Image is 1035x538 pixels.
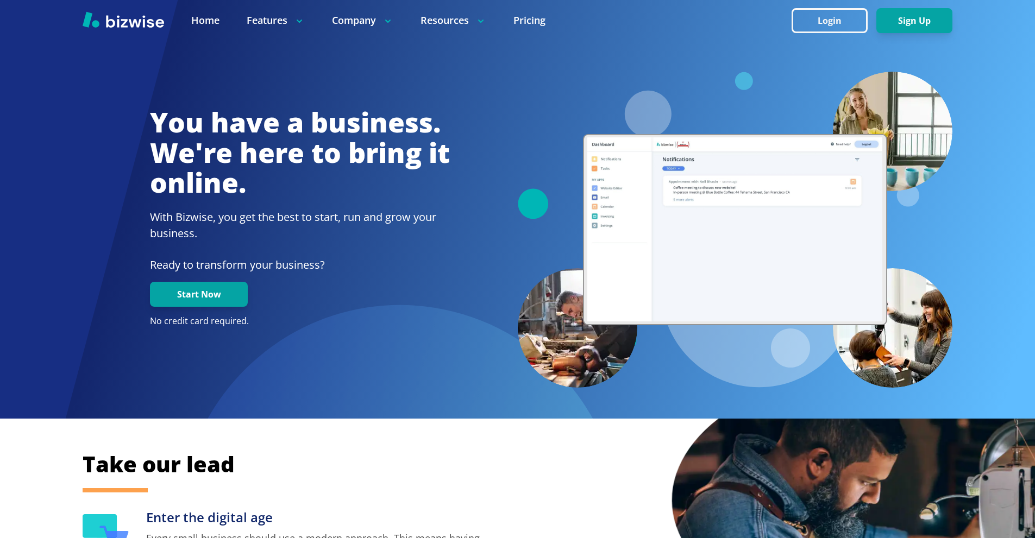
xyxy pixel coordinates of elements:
[83,450,898,479] h2: Take our lead
[792,8,868,33] button: Login
[191,14,219,27] a: Home
[792,16,876,26] a: Login
[421,14,486,27] p: Resources
[150,315,450,327] p: No credit card required.
[247,14,305,27] p: Features
[513,14,545,27] a: Pricing
[150,209,450,242] h2: With Bizwise, you get the best to start, run and grow your business.
[83,11,164,28] img: Bizwise Logo
[150,289,248,300] a: Start Now
[146,509,490,527] h3: Enter the digital age
[150,282,248,307] button: Start Now
[876,16,952,26] a: Sign Up
[150,107,450,198] h1: You have a business. We're here to bring it online.
[332,14,393,27] p: Company
[876,8,952,33] button: Sign Up
[150,257,450,273] p: Ready to transform your business?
